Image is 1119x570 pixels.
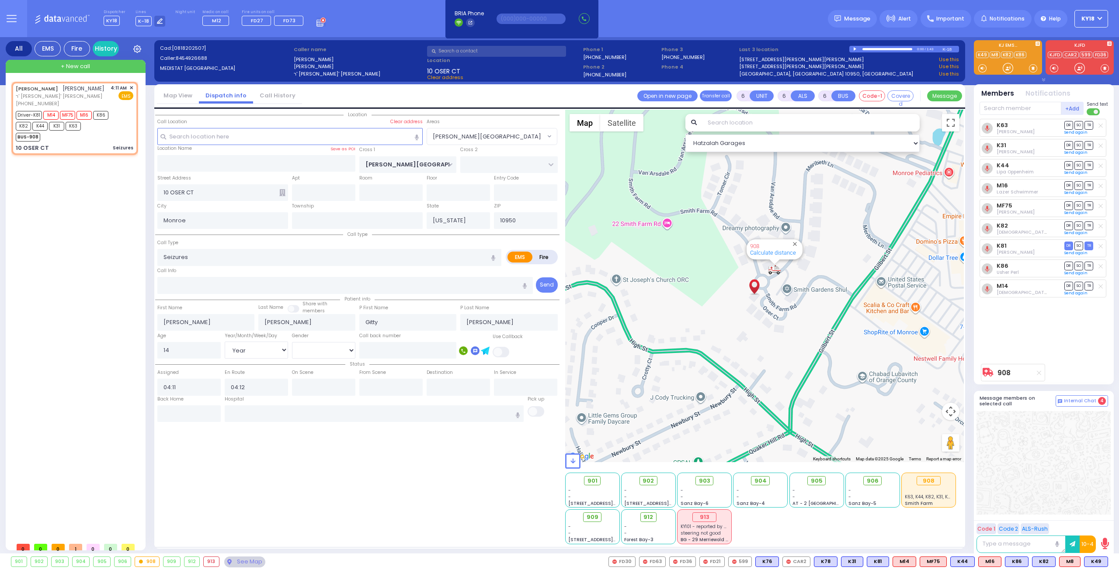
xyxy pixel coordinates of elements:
label: Pick up [528,396,544,403]
span: Patient info [340,296,375,302]
span: - [624,523,627,530]
span: BRIA Phone [455,10,484,17]
label: Lines [136,10,166,15]
label: Township [292,203,314,210]
img: red-radio-icon.svg [673,560,678,564]
div: 908 [768,264,781,275]
label: [PHONE_NUMBER] [661,54,705,60]
span: 0 [34,544,47,550]
span: KY18 [104,16,120,26]
span: SO [1074,221,1083,230]
span: Lipa Oppenheim [997,169,1034,175]
img: red-radio-icon.svg [703,560,708,564]
a: Open in new page [637,90,698,101]
span: ר' [PERSON_NAME]' [PERSON_NAME] [16,93,104,100]
img: red-radio-icon.svg [612,560,617,564]
label: KJ EMS... [974,43,1042,49]
span: SO [1074,161,1083,169]
span: DR [1064,262,1073,270]
span: Sanz Bay-5 [848,500,876,507]
label: ר' [PERSON_NAME]' [PERSON_NAME] [294,70,424,78]
span: TR [1084,221,1093,230]
div: 908 [917,476,941,486]
label: Hospital [225,396,244,403]
span: Location [344,111,372,118]
button: Close [791,240,799,248]
div: BLS [755,556,779,567]
div: BLS [1032,556,1056,567]
span: - [681,494,683,500]
button: KY18 [1074,10,1108,28]
label: Last 3 location [739,46,849,53]
span: EMS [118,91,133,100]
div: BLS [841,556,863,567]
span: DR [1064,141,1073,149]
span: - [737,487,739,494]
a: K81 [997,242,1007,249]
a: Dispatch info [199,91,253,100]
span: + New call [61,62,90,71]
label: Entry Code [494,175,519,182]
a: Send again [1064,250,1088,256]
a: KJFD [1048,52,1062,58]
label: [PERSON_NAME] [294,63,424,70]
button: Transfer call [700,90,732,101]
a: [PERSON_NAME] [16,85,58,92]
label: Age [157,332,166,339]
label: Save as POI [330,146,355,152]
a: M16 [997,182,1008,189]
span: 4 [1098,397,1106,405]
span: 0 [17,544,30,550]
a: K49 [976,52,989,58]
label: Fire [532,252,556,263]
div: JOEL FRIEDMAN [747,270,762,296]
label: Clear address [390,118,423,125]
span: DR [1064,201,1073,210]
div: BLS [1084,556,1108,567]
label: Medic on call [202,10,232,15]
span: 912 [643,513,653,522]
a: Map View [157,91,199,100]
span: members [302,307,325,314]
label: Destination [427,369,453,376]
input: Search location here [157,128,423,145]
span: Message [844,14,870,23]
button: Code-1 [859,90,885,101]
span: Smith Farm [905,500,933,507]
span: Usher Perl [997,269,1019,276]
a: M8 [990,52,1000,58]
label: EMS [507,252,533,263]
span: 901 [587,477,598,485]
label: Location [427,57,580,64]
label: MEDISTAT [GEOGRAPHIC_DATA] [160,65,291,72]
label: Night unit [175,10,195,15]
div: 0:00 [917,44,924,54]
div: / [924,44,926,54]
a: M14 [997,283,1008,289]
span: Status [345,361,369,367]
span: - [568,523,571,530]
span: Sanz Bay-4 [737,500,765,507]
a: History [93,41,119,56]
span: SO [1074,262,1083,270]
label: Floor [427,175,437,182]
label: Turn off text [1087,107,1101,116]
label: Back Home [157,396,184,403]
label: State [427,203,439,210]
label: Call Type [157,239,178,246]
h5: Message members on selected call [980,395,1056,407]
button: Internal Chat 4 [1056,395,1108,407]
button: 10-4 [1080,535,1096,553]
span: SO [1074,282,1083,290]
button: Drag Pegman onto the map to open Street View [942,434,959,452]
span: [STREET_ADDRESS][PERSON_NAME] [568,500,651,507]
div: Year/Month/Week/Day [225,332,288,339]
span: Lazer Dovid Itzkowitz [997,128,1035,135]
span: [STREET_ADDRESS][PERSON_NAME] [624,500,707,507]
label: P Last Name [460,304,489,311]
span: M16 [76,111,92,120]
div: See map [224,556,265,567]
div: Fire [64,41,90,56]
a: [STREET_ADDRESS][PERSON_NAME][PERSON_NAME] [739,63,864,70]
label: Location Name [157,145,192,152]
